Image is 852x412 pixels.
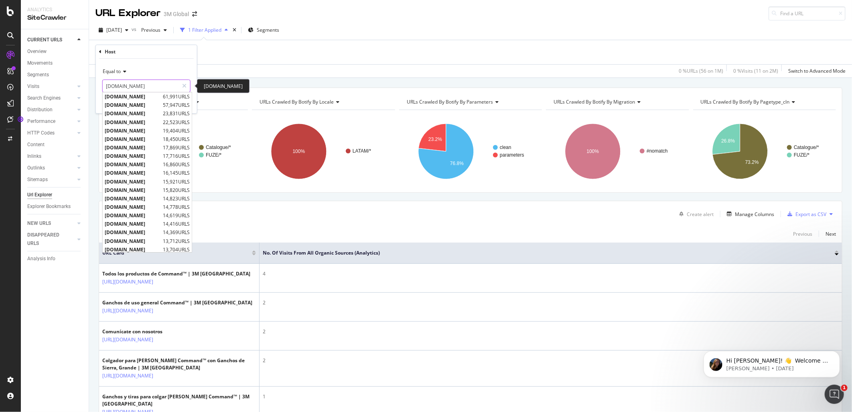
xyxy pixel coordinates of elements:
a: Performance [27,117,75,126]
span: 13,712 URLS [163,238,190,245]
span: 1 [841,385,848,391]
span: 13,704 URLS [163,246,190,253]
a: Movements [27,59,83,67]
a: [URL][DOMAIN_NAME] [102,336,153,344]
span: 14,619 URLS [163,212,190,219]
div: Ganchos de uso general Command™ | 3M [GEOGRAPHIC_DATA] [102,299,252,306]
div: DISAPPEARED URLS [27,231,68,248]
span: Hi [PERSON_NAME]! 👋 Welcome to Botify chat support! Have a question? Reply to this message and ou... [35,23,138,69]
button: Export as CSV [784,208,826,220]
div: NEW URLS [27,219,51,228]
span: 2025 Aug. 17th [106,27,122,33]
div: Explorer Bookmarks [27,202,71,211]
div: Manage Columns [735,211,774,218]
a: Outlinks [27,164,75,172]
h4: URLs Crawled By Botify By locale [258,96,387,108]
div: Create alert [687,211,714,218]
p: Message from Laura, sent 14w ago [35,31,138,38]
div: Ganchos y tiras para colgar [PERSON_NAME] Command™ | 3M [GEOGRAPHIC_DATA] [102,393,256,408]
span: Segments [257,27,279,33]
span: URLs Crawled By Botify By parameters [407,98,493,105]
span: [DOMAIN_NAME] [105,119,161,126]
svg: A chart. [252,116,394,186]
span: [DOMAIN_NAME] [105,161,161,168]
text: FUZE/* [206,152,222,158]
text: 73.2% [745,159,759,165]
text: 26.8% [721,138,735,144]
div: Visits [27,82,39,91]
span: [DOMAIN_NAME] [105,212,161,219]
div: 2 [263,328,839,335]
h4: URLs Crawled By Botify By migration [552,96,682,108]
button: Segments [245,24,282,37]
a: CURRENT URLS [27,36,75,44]
text: LATAM/* [353,148,371,154]
span: 14,369 URLS [163,229,190,236]
div: 0 % URLs ( 56 on 1M ) [679,67,723,74]
text: 100% [293,149,305,154]
span: [DOMAIN_NAME] [105,127,161,134]
button: Previous [138,24,170,37]
span: 22,523 URLS [163,119,190,126]
span: 14,823 URLS [163,195,190,202]
a: DISAPPEARED URLS [27,231,75,248]
span: 14,778 URLS [163,204,190,210]
div: Segments [27,71,49,79]
span: 16,145 URLS [163,170,190,177]
span: URLs Crawled By Botify By migration [554,98,635,105]
div: Movements [27,59,53,67]
span: 57,947 URLS [163,102,190,108]
span: [DOMAIN_NAME] [105,220,161,227]
svg: A chart. [693,116,835,186]
h4: URLs Crawled By Botify By parameters [405,96,535,108]
div: Next [826,230,836,237]
button: Next [826,229,836,239]
button: 1 Filter Applied [177,24,231,37]
span: 14,416 URLS [163,220,190,227]
span: No. of Visits from All Organic Sources (Analytics) [263,249,823,257]
svg: A chart. [399,116,541,186]
button: Manage Columns [724,209,774,219]
a: Explorer Bookmarks [27,202,83,211]
div: Host [105,48,116,55]
a: Segments [27,71,83,79]
div: A chart. [546,116,688,186]
div: Analytics [27,6,82,13]
div: Analysis Info [27,255,55,263]
text: parameters [500,152,524,158]
button: [DATE] [95,24,132,37]
span: 18,450 URLS [163,136,190,143]
div: Sitemaps [27,175,48,184]
span: URLs Crawled By Botify By pagetype_cln [701,98,790,105]
text: Catalogue/* [794,145,819,150]
span: [DOMAIN_NAME] [105,110,161,117]
span: [DOMAIN_NAME] [105,153,161,159]
div: 1 Filter Applied [188,27,221,33]
div: 0 % Visits ( 11 on 2M ) [733,67,778,74]
span: [DOMAIN_NAME] [105,102,161,108]
a: Content [27,141,83,149]
div: CURRENT URLS [27,36,62,44]
input: Find a URL [769,6,846,20]
div: SiteCrawler [27,13,82,22]
div: Switch to Advanced Mode [788,67,846,74]
span: [DOMAIN_NAME] [105,136,161,143]
text: #nomatch [647,148,668,154]
div: Colgador para [PERSON_NAME] Command™ con Ganchos de Sierra, Grande | 3M [GEOGRAPHIC_DATA] [102,357,256,371]
div: Inlinks [27,152,41,161]
div: Todos los productos de Command™ | 3M [GEOGRAPHIC_DATA] [102,270,250,277]
span: 16,860 URLS [163,161,190,168]
div: Search Engines [27,94,61,102]
a: [URL][DOMAIN_NAME] [102,278,153,286]
span: [DOMAIN_NAME] [105,195,161,202]
button: Previous [793,229,812,239]
a: Visits [27,82,75,91]
text: 100% [587,149,599,154]
div: Content [27,141,45,149]
div: Overview [27,47,47,56]
span: 15,820 URLS [163,187,190,194]
span: Previous [138,27,160,33]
